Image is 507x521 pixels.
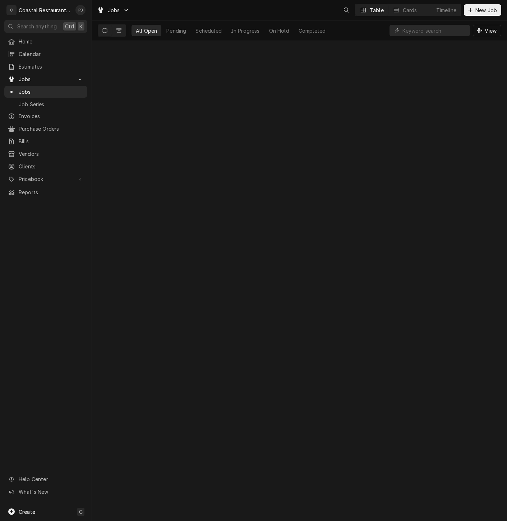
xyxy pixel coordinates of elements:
span: Bills [19,138,84,145]
div: All Open [136,27,157,34]
span: Vendors [19,150,84,158]
a: Estimates [4,61,87,73]
span: Home [19,38,84,45]
span: Invoices [19,112,84,120]
a: Go to Jobs [94,4,132,16]
button: Search anythingCtrlK [4,20,87,33]
div: PB [75,5,86,15]
span: What's New [19,488,83,496]
button: Open search [341,4,352,16]
span: Clients [19,163,84,170]
span: K [79,23,83,30]
span: Help Center [19,475,83,483]
span: Job Series [19,101,84,108]
span: Purchase Orders [19,125,84,132]
div: Completed [299,27,326,34]
div: Coastal Restaurant Repair [19,6,72,14]
a: Job Series [4,98,87,110]
a: Vendors [4,148,87,160]
a: Home [4,36,87,47]
div: Pending [166,27,186,34]
div: Scheduled [195,27,221,34]
a: Go to Pricebook [4,173,87,185]
a: Go to Help Center [4,473,87,485]
div: On Hold [269,27,289,34]
span: Calendar [19,50,84,58]
span: Create [19,509,35,515]
span: Jobs [19,88,84,96]
a: Reports [4,186,87,198]
span: Pricebook [19,175,73,183]
span: Search anything [17,23,57,30]
span: Reports [19,189,84,196]
span: Estimates [19,63,84,70]
a: Bills [4,135,87,147]
a: Purchase Orders [4,123,87,135]
div: Table [370,6,384,14]
button: New Job [464,4,501,16]
span: New Job [474,6,498,14]
div: C [6,5,17,15]
input: Keyword search [402,25,466,36]
div: Cards [403,6,417,14]
div: Timeline [436,6,456,14]
span: Ctrl [65,23,74,30]
a: Clients [4,161,87,172]
a: Go to Jobs [4,73,87,85]
span: Jobs [108,6,120,14]
a: Invoices [4,110,87,122]
a: Calendar [4,48,87,60]
span: C [79,508,83,516]
a: Go to What's New [4,486,87,498]
span: Jobs [19,75,73,83]
a: Jobs [4,86,87,98]
button: View [473,25,501,36]
div: Phill Blush's Avatar [75,5,86,15]
div: In Progress [231,27,260,34]
span: View [483,27,498,34]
